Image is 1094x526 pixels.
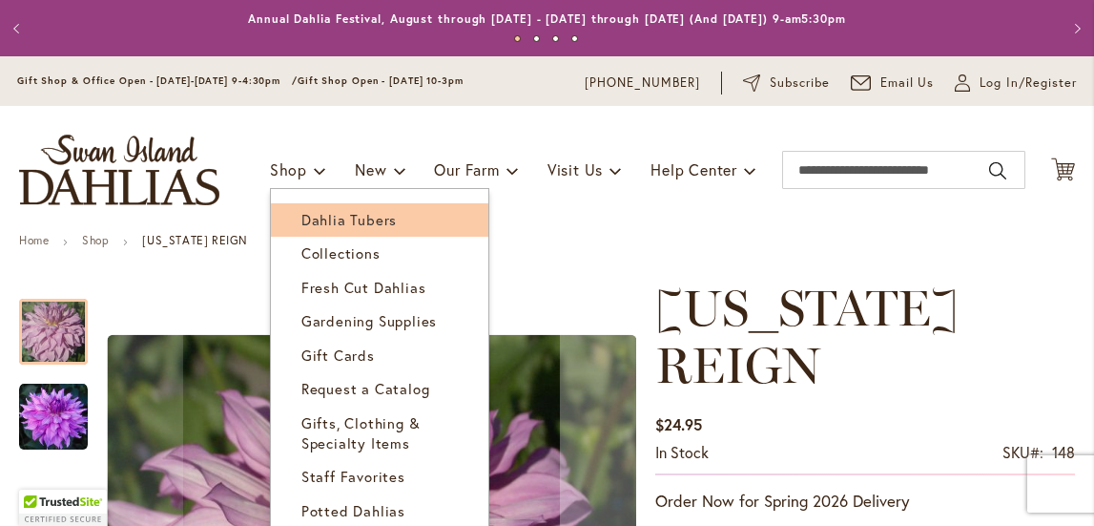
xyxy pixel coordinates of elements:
[655,490,1075,513] p: Order Now for Spring 2026 Delivery
[434,159,499,179] span: Our Farm
[547,159,603,179] span: Visit Us
[19,383,88,452] img: OREGON REIGN
[17,74,298,87] span: Gift Shop & Office Open - [DATE]-[DATE] 9-4:30pm /
[248,11,846,26] a: Annual Dahlia Festival, August through [DATE] - [DATE] through [DATE] (And [DATE]) 9-am5:30pm
[142,233,248,247] strong: [US_STATE] REIGN
[552,35,559,42] button: 3 of 4
[355,159,386,179] span: New
[1056,10,1094,48] button: Next
[301,243,381,263] span: Collections
[301,278,426,297] span: Fresh Cut Dahlias
[1002,442,1043,462] strong: SKU
[571,35,578,42] button: 4 of 4
[82,233,109,247] a: Shop
[301,467,405,486] span: Staff Favorites
[955,74,1077,93] a: Log In/Register
[980,74,1077,93] span: Log In/Register
[650,159,737,179] span: Help Center
[514,35,521,42] button: 1 of 4
[14,458,68,512] iframe: Launch Accessibility Center
[19,233,49,247] a: Home
[655,442,709,464] div: Availability
[655,278,959,395] span: [US_STATE] REIGN
[270,159,307,179] span: Shop
[533,35,540,42] button: 2 of 4
[271,339,488,372] a: Gift Cards
[585,74,700,93] a: [PHONE_NUMBER]
[301,379,430,398] span: Request a Catalog
[655,414,702,434] span: $24.95
[19,135,219,205] a: store logo
[19,365,88,450] div: OREGON REIGN
[301,501,405,520] span: Potted Dahlias
[301,311,437,330] span: Gardening Supplies
[19,280,107,365] div: OREGON REIGN
[743,74,830,93] a: Subscribe
[880,74,935,93] span: Email Us
[1052,442,1075,464] div: 148
[851,74,935,93] a: Email Us
[301,413,421,452] span: Gifts, Clothing & Specialty Items
[301,210,397,229] span: Dahlia Tubers
[655,442,709,462] span: In stock
[298,74,464,87] span: Gift Shop Open - [DATE] 10-3pm
[770,74,830,93] span: Subscribe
